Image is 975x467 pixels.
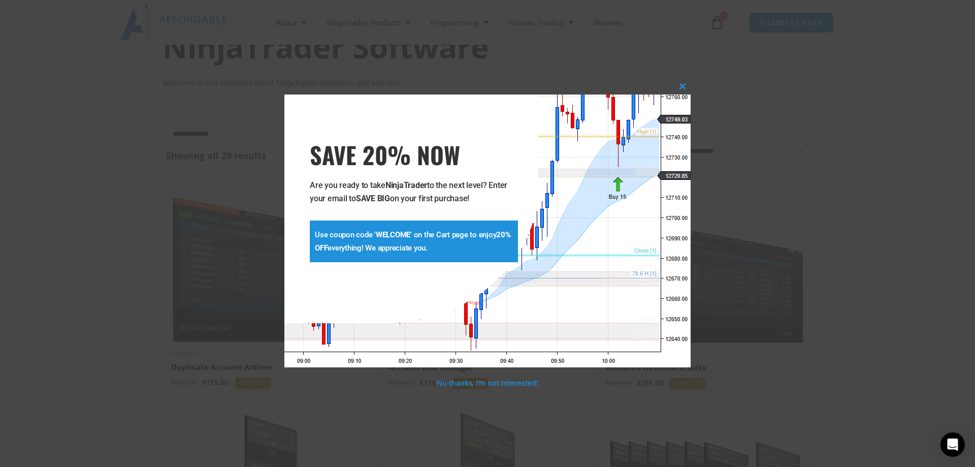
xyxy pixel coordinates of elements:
[376,230,410,239] strong: WELCOME
[310,179,518,205] p: Are you ready to take to the next level? Enter your email to on your first purchase!
[940,432,965,457] div: Open Intercom Messenger
[356,194,390,203] strong: SAVE BIG
[310,140,518,169] span: SAVE 20% NOW
[385,180,427,190] strong: NinjaTrader
[315,230,511,253] strong: 20% OFF
[315,228,513,255] p: Use coupon code ' ' on the Cart page to enjoy everything! We appreciate you.
[437,378,538,388] a: No thanks, I’m not interested!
